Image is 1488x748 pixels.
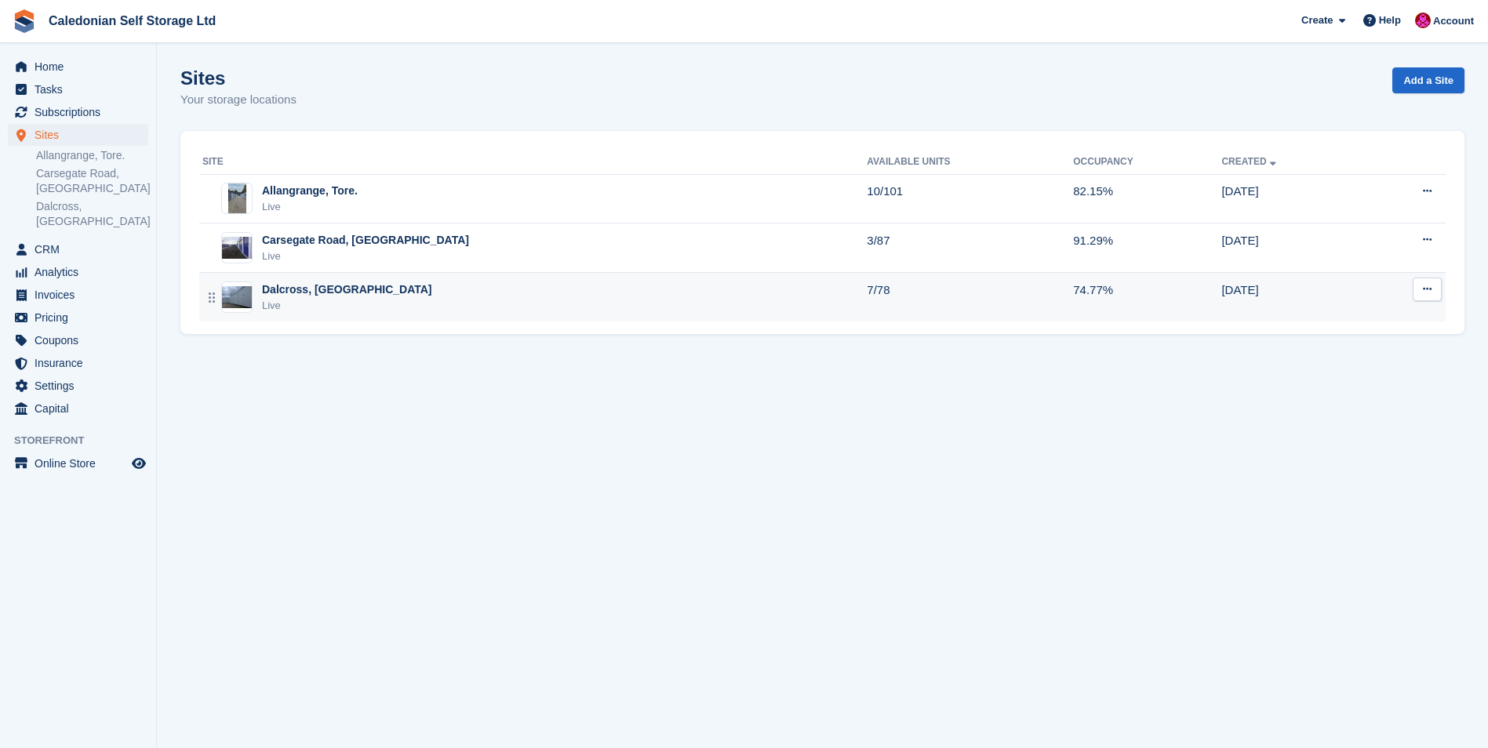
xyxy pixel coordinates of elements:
[36,148,148,163] a: Allangrange, Tore.
[1073,223,1221,273] td: 91.29%
[222,237,252,260] img: Image of Carsegate Road, Inverness site
[35,78,129,100] span: Tasks
[35,307,129,329] span: Pricing
[1073,174,1221,223] td: 82.15%
[1221,174,1363,223] td: [DATE]
[1415,13,1431,28] img: Donald Mathieson
[1221,223,1363,273] td: [DATE]
[867,150,1073,175] th: Available Units
[8,101,148,123] a: menu
[8,329,148,351] a: menu
[8,307,148,329] a: menu
[1221,156,1279,167] a: Created
[8,375,148,397] a: menu
[867,174,1073,223] td: 10/101
[199,150,867,175] th: Site
[1301,13,1333,28] span: Create
[8,56,148,78] a: menu
[35,101,129,123] span: Subscriptions
[35,375,129,397] span: Settings
[1379,13,1401,28] span: Help
[262,183,358,199] div: Allangrange, Tore.
[35,238,129,260] span: CRM
[180,67,297,89] h1: Sites
[42,8,222,34] a: Caledonian Self Storage Ltd
[36,166,148,196] a: Carsegate Road, [GEOGRAPHIC_DATA]
[36,199,148,229] a: Dalcross, [GEOGRAPHIC_DATA]
[129,454,148,473] a: Preview store
[8,261,148,283] a: menu
[35,398,129,419] span: Capital
[35,124,129,146] span: Sites
[867,273,1073,321] td: 7/78
[1073,273,1221,321] td: 74.77%
[35,261,129,283] span: Analytics
[8,452,148,474] a: menu
[14,433,156,448] span: Storefront
[1073,150,1221,175] th: Occupancy
[8,124,148,146] a: menu
[180,91,297,109] p: Your storage locations
[8,352,148,374] a: menu
[262,249,469,264] div: Live
[8,238,148,260] a: menu
[1392,67,1464,93] a: Add a Site
[35,452,129,474] span: Online Store
[35,352,129,374] span: Insurance
[222,286,252,309] img: Image of Dalcross, Inverness site
[1221,273,1363,321] td: [DATE]
[262,232,469,249] div: Carsegate Road, [GEOGRAPHIC_DATA]
[262,281,432,298] div: Dalcross, [GEOGRAPHIC_DATA]
[35,329,129,351] span: Coupons
[8,284,148,306] a: menu
[13,9,36,33] img: stora-icon-8386f47178a22dfd0bd8f6a31ec36ba5ce8667c1dd55bd0f319d3a0aa187defe.svg
[8,398,148,419] a: menu
[867,223,1073,273] td: 3/87
[1433,13,1474,29] span: Account
[262,298,432,314] div: Live
[35,56,129,78] span: Home
[35,284,129,306] span: Invoices
[262,199,358,215] div: Live
[228,183,246,214] img: Image of Allangrange, Tore. site
[8,78,148,100] a: menu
